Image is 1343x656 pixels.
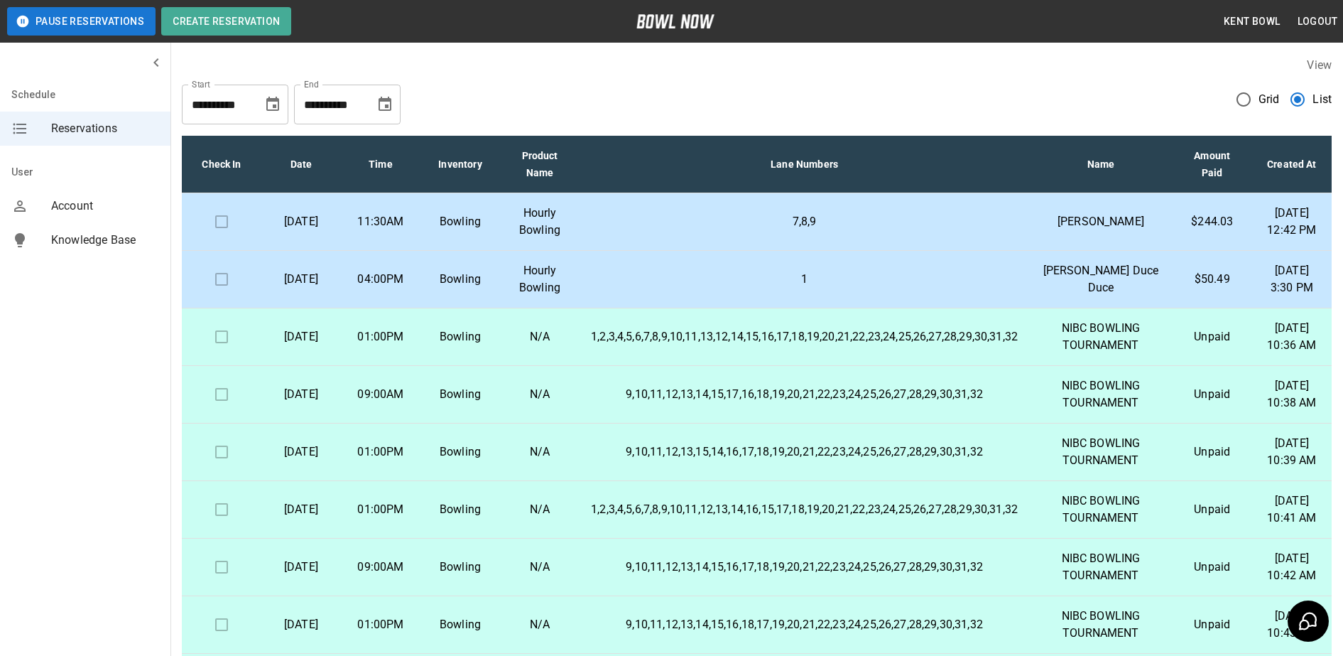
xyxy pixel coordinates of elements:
p: 9,10,11,12,13,14,15,16,18,17,19,20,21,22,23,24,25,26,27,28,29,30,31,32 [591,616,1018,633]
p: NIBC BOWLING TOURNAMENT [1040,435,1161,469]
p: 9,10,11,12,13,14,15,17,16,18,19,20,21,22,23,24,25,26,27,28,29,30,31,32 [591,386,1018,403]
p: N/A [511,559,568,576]
button: Pause Reservations [7,7,156,36]
p: 1 [591,271,1018,288]
th: Date [261,136,341,193]
p: NIBC BOWLING TOURNAMENT [1040,550,1161,584]
p: N/A [511,501,568,518]
th: Inventory [420,136,500,193]
p: 01:00PM [352,616,409,633]
button: Choose date, selected date is Nov 29, 2025 [371,90,399,119]
button: Create Reservation [161,7,291,36]
p: N/A [511,616,568,633]
p: N/A [511,443,568,461]
p: [DATE] 10:36 AM [1263,320,1320,354]
p: Bowling [432,271,489,288]
p: NIBC BOWLING TOURNAMENT [1040,320,1161,354]
p: Hourly Bowling [511,262,568,296]
p: Bowling [432,443,489,461]
button: Logout [1292,9,1343,35]
p: Bowling [432,386,489,403]
span: Knowledge Base [51,232,159,249]
p: NIBC BOWLING TOURNAMENT [1040,377,1161,412]
p: N/A [511,328,568,345]
p: 01:00PM [352,443,409,461]
p: Unpaid [1184,616,1241,633]
p: [DATE] 10:42 AM [1263,550,1320,584]
p: 9,10,11,12,13,15,14,16,17,18,19,20,21,22,23,24,25,26,27,28,29,30,31,32 [591,443,1018,461]
p: 09:00AM [352,386,409,403]
p: 04:00PM [352,271,409,288]
th: Product Name [500,136,580,193]
p: Bowling [432,328,489,345]
span: Grid [1258,91,1280,108]
th: Amount Paid [1173,136,1252,193]
th: Lane Numbers [580,136,1029,193]
p: Bowling [432,616,489,633]
p: N/A [511,386,568,403]
p: Unpaid [1184,443,1241,461]
p: [PERSON_NAME] Duce Duce [1040,262,1161,296]
p: [DATE] [273,213,330,230]
th: Time [341,136,420,193]
p: [DATE] 3:30 PM [1263,262,1320,296]
p: Hourly Bowling [511,205,568,239]
p: Unpaid [1184,328,1241,345]
p: [DATE] [273,443,330,461]
button: Kent Bowl [1218,9,1286,35]
p: 01:00PM [352,328,409,345]
p: 1,2,3,4,5,6,7,8,9,10,11,13,12,14,15,16,17,18,19,20,21,22,23,24,25,26,27,28,29,30,31,32 [591,328,1018,345]
p: 09:00AM [352,559,409,576]
p: Unpaid [1184,386,1241,403]
p: 9,10,11,12,13,14,15,16,17,18,19,20,21,22,23,24,25,26,27,28,29,30,31,32 [591,559,1018,576]
p: Bowling [432,559,489,576]
p: [DATE] 10:38 AM [1263,377,1320,412]
p: $50.49 [1184,271,1241,288]
p: [DATE] 12:42 PM [1263,205,1320,239]
p: Unpaid [1184,501,1241,518]
span: Reservations [51,120,159,137]
p: 7,8,9 [591,213,1018,230]
p: $244.03 [1184,213,1241,230]
label: View [1307,58,1332,72]
p: Bowling [432,501,489,518]
p: 11:30AM [352,213,409,230]
p: NIBC BOWLING TOURNAMENT [1040,493,1161,527]
p: [DATE] [273,559,330,576]
p: 01:00PM [352,501,409,518]
th: Name [1029,136,1173,193]
span: List [1312,91,1332,108]
p: [DATE] 10:41 AM [1263,493,1320,527]
p: [DATE] [273,501,330,518]
p: [DATE] [273,328,330,345]
p: [PERSON_NAME] [1040,213,1161,230]
p: Bowling [432,213,489,230]
p: NIBC BOWLING TOURNAMENT [1040,608,1161,642]
p: 1,2,3,4,5,6,7,8,9,10,11,12,13,14,16,15,17,18,19,20,21,22,23,24,25,26,27,28,29,30,31,32 [591,501,1018,518]
button: Choose date, selected date is Sep 29, 2025 [259,90,287,119]
p: [DATE] [273,386,330,403]
th: Check In [182,136,261,193]
p: [DATE] 10:43 AM [1263,608,1320,642]
th: Created At [1252,136,1332,193]
img: logo [636,14,714,28]
p: [DATE] [273,616,330,633]
p: Unpaid [1184,559,1241,576]
p: [DATE] 10:39 AM [1263,435,1320,469]
span: Account [51,198,159,215]
p: [DATE] [273,271,330,288]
